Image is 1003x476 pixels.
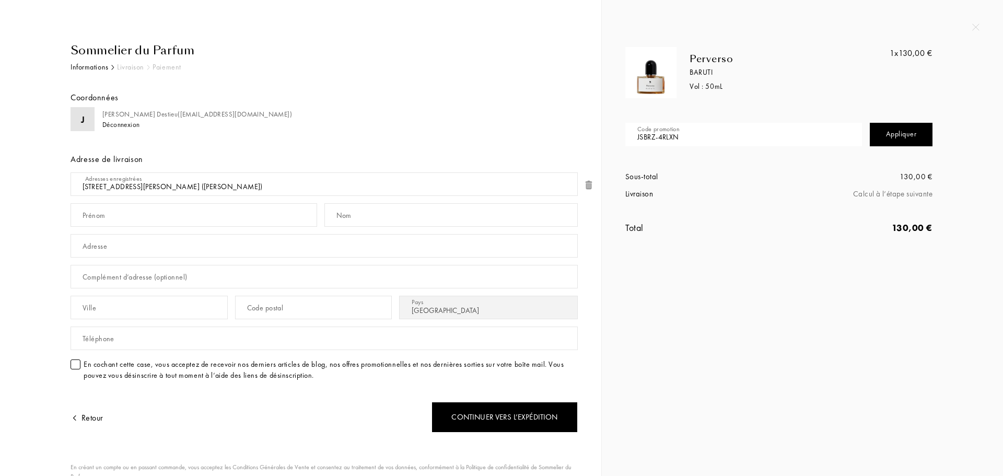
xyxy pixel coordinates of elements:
div: Nom [336,210,352,221]
div: Livraison [117,62,144,73]
div: J [81,112,85,126]
div: Vol : 50 mL [690,81,881,92]
div: Adresse de livraison [71,153,578,166]
div: Complément d’adresse (optionnel) [83,272,187,283]
img: IP7PQ2O9S8.png [628,50,674,96]
div: Paiement [153,62,181,73]
div: Prénom [83,210,106,221]
div: [PERSON_NAME] Destieu ( [EMAIL_ADDRESS][DOMAIN_NAME] ) [102,109,292,120]
div: Appliquer [870,123,932,146]
img: arrow.png [71,414,79,422]
div: Baruti [690,67,881,78]
div: Sommelier du Parfum [71,42,578,59]
div: Livraison [625,188,779,200]
div: Coordonnées [71,91,119,104]
div: Adresses enregistrées [85,174,142,183]
div: Retour [71,412,103,424]
div: 130,00 € [779,220,932,235]
div: Continuer vers l’expédition [431,402,578,433]
div: Adresse [83,241,107,252]
div: Code promotion [637,124,680,134]
div: En cochant cette case, vous acceptez de recevoir nos derniers articles de blog, nos offres promot... [84,359,578,381]
div: Code postal [247,303,284,314]
div: 130,00 € [890,47,932,60]
div: Téléphone [83,333,114,344]
img: quit_onboard.svg [972,24,979,31]
div: Calcul à l’étape suivante [779,188,932,200]
img: arr_grey.svg [147,65,150,70]
div: Pays [412,297,423,307]
img: arr_black.svg [111,65,114,70]
div: Déconnexion [102,119,139,130]
div: Sous-total [625,171,779,183]
div: Ville [83,303,96,314]
span: 1x [890,48,899,59]
div: Total [625,220,779,235]
div: 130,00 € [779,171,932,183]
div: Perverso [690,53,881,65]
img: trash.png [584,180,594,190]
div: Informations [71,62,109,73]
